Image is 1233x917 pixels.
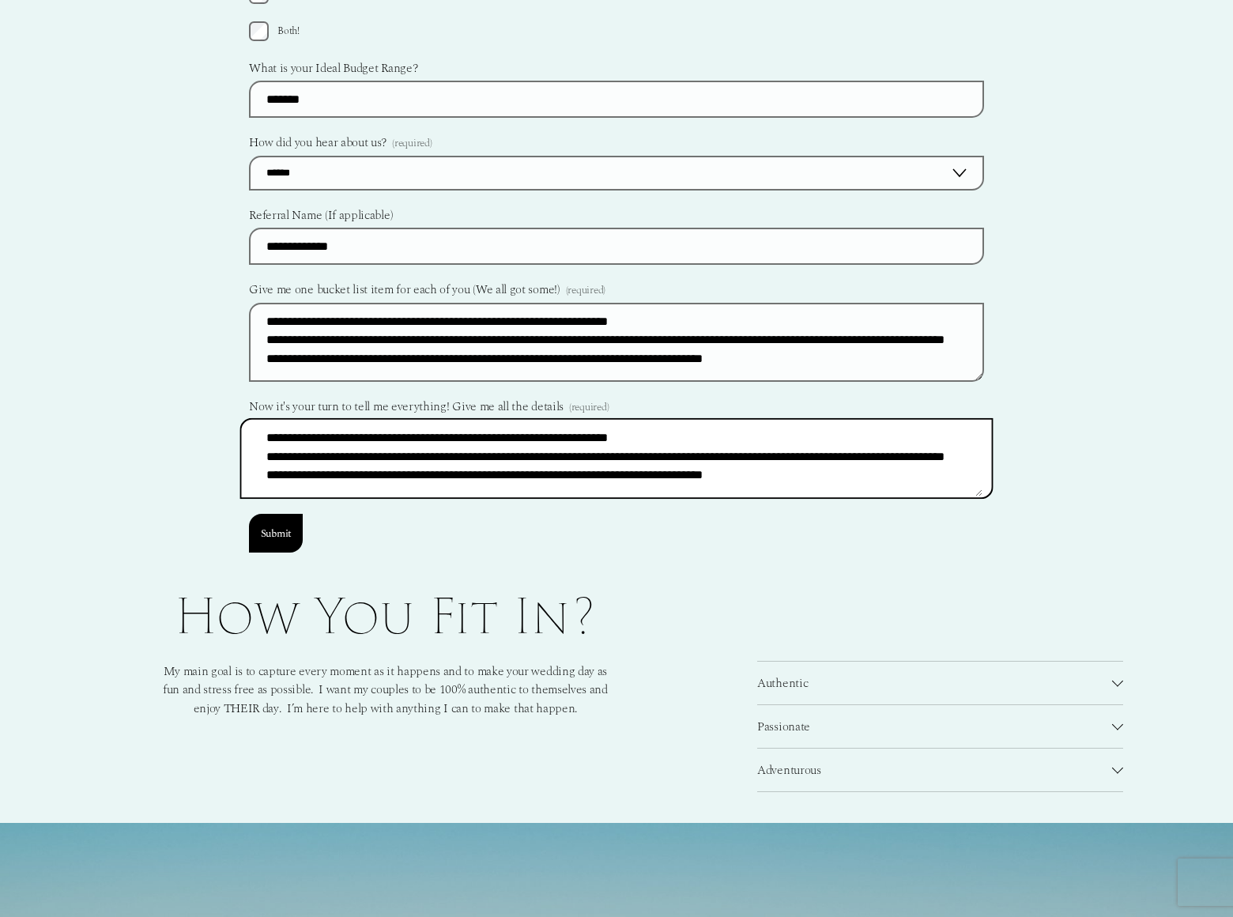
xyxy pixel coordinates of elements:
[249,59,417,77] span: What is your Ideal Budget Range?
[757,674,1112,692] span: Authentic
[249,281,560,299] span: Give me one bucket list item for each of you (We all got some!)
[249,398,564,416] span: Now it's your turn to tell me everything! Give me all the details
[757,760,1112,779] span: Adventurous
[249,206,393,225] span: Referral Name (If applicable)
[249,514,303,553] button: Submit
[569,400,609,416] span: (required)
[249,21,269,41] input: Both!
[757,717,1112,736] span: Passionate
[156,595,614,643] h2: How you fit in?
[566,283,605,299] span: (required)
[757,662,1123,704] button: Authentic
[757,749,1123,791] button: Adventurous
[392,136,432,152] span: (required)
[156,662,614,718] p: My main goal is to capture every moment as it happens and to make your wedding day as fun and str...
[277,24,300,40] span: Both!
[249,134,386,152] span: How did you hear about us?
[757,705,1123,748] button: Passionate
[249,156,984,191] select: How did you hear about us?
